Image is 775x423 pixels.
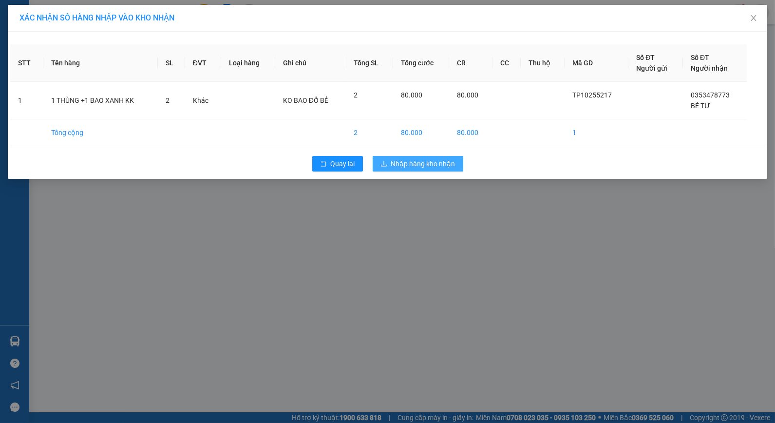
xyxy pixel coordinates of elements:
span: Số ĐT [636,54,655,61]
td: 80.000 [449,119,492,146]
span: download [380,160,387,168]
th: ĐVT [185,44,222,82]
span: Quay lại [331,158,355,169]
span: VP [PERSON_NAME] ([GEOGRAPHIC_DATA]) [4,33,98,51]
span: BÉ TƯ [691,102,710,110]
td: 80.000 [393,119,449,146]
button: rollbackQuay lại [312,156,363,172]
span: 0353478773 [691,91,730,99]
td: 1 [565,119,629,146]
th: CR [449,44,492,82]
th: Mã GD [565,44,629,82]
th: Tên hàng [43,44,158,82]
span: Người gửi [636,64,667,72]
td: Tổng cộng [43,119,158,146]
p: NHẬN: [4,33,142,51]
span: Người nhận [691,64,728,72]
p: GỬI: [4,19,142,28]
td: 1 [10,82,43,119]
button: Close [740,5,767,32]
span: 80.000 [401,91,422,99]
span: NHI [75,19,88,28]
span: rollback [320,160,327,168]
td: Khác [185,82,222,119]
span: 2 [354,91,358,99]
strong: BIÊN NHẬN GỬI HÀNG [33,5,113,15]
th: Ghi chú [275,44,346,82]
span: 80.000 [457,91,478,99]
span: 0909239193 - [4,53,79,62]
span: NHẬN BXMT KO BAO ƯỚT [25,63,121,73]
span: TP10255217 [572,91,612,99]
th: CC [492,44,521,82]
th: STT [10,44,43,82]
span: GIAO: [4,63,121,73]
span: 2 [166,96,170,104]
button: downloadNhập hàng kho nhận [373,156,463,172]
th: Thu hộ [521,44,565,82]
th: Tổng cước [393,44,449,82]
span: XÁC NHẬN SỐ HÀNG NHẬP VÀO KHO NHẬN [19,13,174,22]
th: SL [158,44,185,82]
span: close [750,14,757,22]
span: Nhập hàng kho nhận [391,158,455,169]
td: 2 [346,119,394,146]
span: VP Cầu Ngang - [20,19,88,28]
th: Loại hàng [221,44,275,82]
span: Số ĐT [691,54,709,61]
span: HOÀNG [52,53,79,62]
td: 1 THÙNG +1 BAO XANH KK [43,82,158,119]
span: KO BAO ĐỔ BỂ [283,96,328,104]
th: Tổng SL [346,44,394,82]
